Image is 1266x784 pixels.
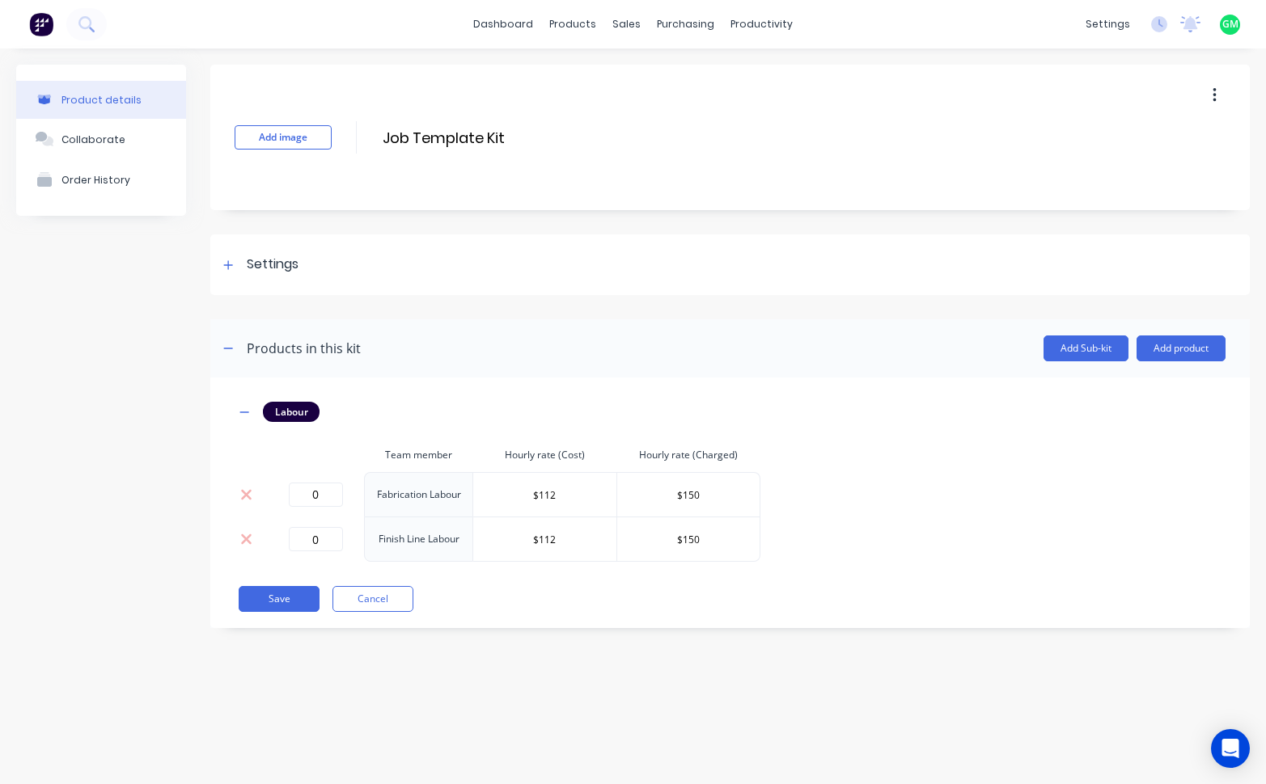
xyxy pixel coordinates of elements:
div: purchasing [649,12,722,36]
input: 0 [289,483,343,507]
th: Team member [364,438,473,472]
div: Labour [263,402,320,421]
div: sales [604,12,649,36]
input: $0.0000 [473,483,616,507]
div: Product details [61,94,142,106]
button: Add product [1137,335,1226,361]
div: Settings [247,255,299,275]
td: Fabrication Labour [364,472,473,516]
input: Enter kit name [381,126,667,150]
input: $0.0000 [473,527,616,551]
input: $0.0000 [617,483,760,507]
td: Finish Line Labour [364,516,473,562]
button: Collaborate [16,119,186,159]
button: Save [239,586,320,612]
th: Hourly rate (Cost) [473,438,616,472]
th: Hourly rate (Charged) [617,438,760,472]
button: Cancel [332,586,413,612]
div: productivity [722,12,801,36]
div: Order History [61,174,130,186]
div: Open Intercom Messenger [1211,729,1250,768]
button: Order History [16,159,186,200]
button: Add image [235,125,332,150]
a: dashboard [465,12,541,36]
div: Collaborate [61,133,125,145]
div: Products in this kit [247,339,361,358]
img: Factory [29,12,53,36]
input: 0 [289,527,343,551]
div: products [541,12,604,36]
button: Add Sub-kit [1044,335,1128,361]
input: $0.0000 [617,527,760,551]
button: Product details [16,81,186,119]
span: GM [1222,17,1238,32]
div: settings [1078,12,1138,36]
